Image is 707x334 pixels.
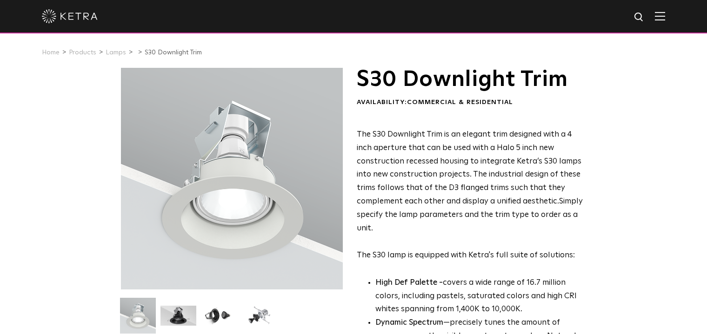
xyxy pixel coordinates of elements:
[634,12,645,23] img: search icon
[106,49,126,56] a: Lamps
[357,128,583,262] p: The S30 lamp is equipped with Ketra's full suite of solutions:
[145,49,202,56] a: S30 Downlight Trim
[201,306,237,333] img: S30 Halo Downlight_Table Top_Black
[375,319,443,327] strong: Dynamic Spectrum
[42,9,98,23] img: ketra-logo-2019-white
[655,12,665,20] img: Hamburger%20Nav.svg
[241,306,277,333] img: S30 Halo Downlight_Exploded_Black
[375,276,583,317] p: covers a wide range of 16.7 million colors, including pastels, saturated colors and high CRI whit...
[69,49,96,56] a: Products
[160,306,196,333] img: S30 Halo Downlight_Hero_Black_Gradient
[42,49,60,56] a: Home
[407,99,513,105] span: Commercial & Residential
[357,131,581,205] span: The S30 Downlight Trim is an elegant trim designed with a 4 inch aperture that can be used with a...
[375,279,443,287] strong: High Def Palette -
[357,98,583,107] div: Availability:
[357,68,583,91] h1: S30 Downlight Trim
[357,197,583,232] span: Simply specify the lamp parameters and the trim type to order as a unit.​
